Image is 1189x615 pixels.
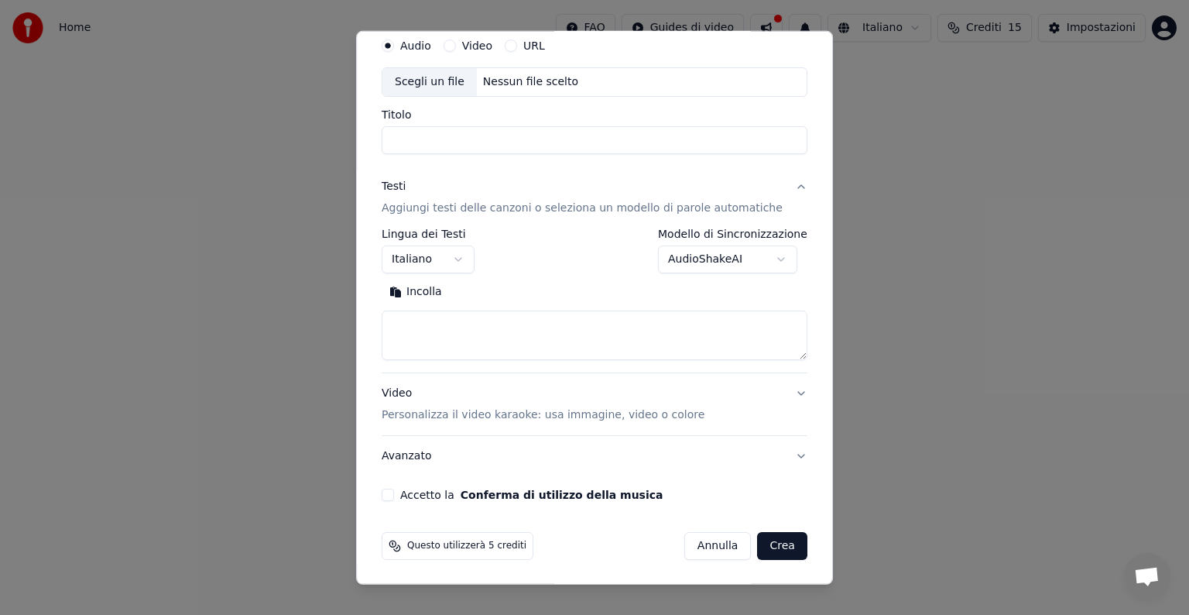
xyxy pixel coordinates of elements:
[400,490,663,500] label: Accetto la
[407,540,526,552] span: Questo utilizzerà 5 crediti
[382,167,807,228] button: TestiAggiungi testi delle canzoni o seleziona un modello di parole automatiche
[684,532,752,560] button: Annulla
[382,68,477,96] div: Scegli un file
[382,436,807,476] button: Avanzato
[382,373,807,435] button: VideoPersonalizza il video karaoke: usa immagine, video o colore
[461,490,663,500] button: Accetto la
[382,386,704,423] div: Video
[658,228,807,239] label: Modello di Sincronizzazione
[523,40,545,51] label: URL
[400,40,431,51] label: Audio
[462,40,492,51] label: Video
[382,201,783,216] p: Aggiungi testi delle canzoni o seleziona un modello di parole automatiche
[382,179,406,194] div: Testi
[382,407,704,423] p: Personalizza il video karaoke: usa immagine, video o colore
[382,280,450,304] button: Incolla
[382,228,807,373] div: TestiAggiungi testi delle canzoni o seleziona un modello di parole automatiche
[758,532,807,560] button: Crea
[382,228,475,239] label: Lingua dei Testi
[382,109,807,120] label: Titolo
[477,74,584,90] div: Nessun file scelto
